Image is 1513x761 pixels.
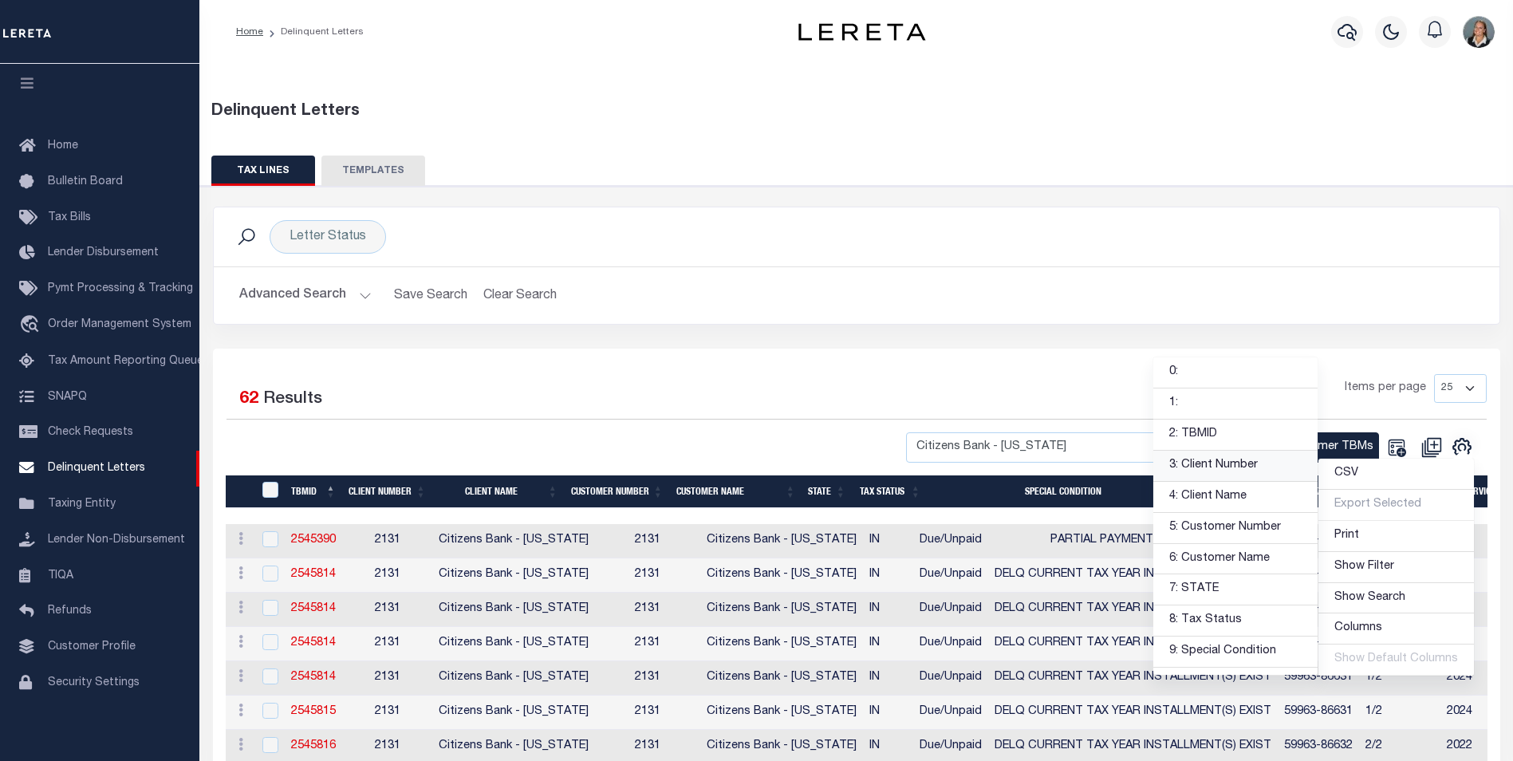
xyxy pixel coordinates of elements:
[48,283,193,294] span: Pymt Processing & Tracking
[920,706,982,717] span: Due/Unpaid
[48,605,92,617] span: Refunds
[439,706,589,717] span: Citizens Bank - [US_STATE]
[995,706,1271,717] span: DELQ CURRENT TAX YEAR INSTALLMENT(S) EXIST
[1153,605,1318,637] a: 8: Tax Status
[995,740,1271,751] span: DELQ CURRENT TAX YEAR INSTALLMENT(S) EXIST
[291,672,336,683] a: 2545814
[48,356,203,367] span: Tax Amount Reporting Queue
[291,706,336,717] a: 2545815
[48,463,145,474] span: Delinquent Letters
[700,627,863,661] td: Citizens Bank - [US_STATE]
[995,672,1271,683] span: DELQ CURRENT TAX YEAR INSTALLMENT(S) EXIST
[920,740,982,751] span: Due/Unpaid
[375,569,400,580] span: 2131
[635,706,660,717] span: 2131
[670,475,802,508] th: Customer Name: activate to sort column ascending
[1153,420,1318,451] a: 2: TBMID
[863,524,913,558] td: IN
[1345,380,1426,397] span: Items per page
[700,558,863,593] td: Citizens Bank - [US_STATE]
[321,156,425,186] button: TEMPLATES
[995,603,1271,614] span: DELQ CURRENT TAX YEAR INSTALLMENT(S) EXIST
[700,696,863,730] td: Citizens Bank - [US_STATE]
[920,569,982,580] span: Due/Unpaid
[48,247,159,258] span: Lender Disbursement
[270,220,386,254] div: Letter Status
[375,534,400,546] span: 2131
[239,391,258,408] span: 62
[1334,530,1359,541] span: Print
[48,499,116,510] span: Taxing Entity
[477,280,564,311] button: Clear Search
[439,672,589,683] span: Citizens Bank - [US_STATE]
[920,534,982,546] span: Due/Unpaid
[375,672,400,683] span: 2131
[375,740,400,751] span: 2131
[384,280,477,311] button: Save Search
[863,558,913,593] td: IN
[635,740,660,751] span: 2131
[48,391,87,402] span: SNAPQ
[1153,388,1318,420] a: 1:
[1334,467,1358,479] span: CSV
[48,427,133,438] span: Check Requests
[635,603,660,614] span: 2131
[927,475,1212,508] th: Special Condition: activate to sort column ascending
[863,593,913,627] td: IN
[439,569,589,580] span: Citizens Bank - [US_STATE]
[1153,544,1318,575] a: 6: Customer Name
[239,280,372,311] button: Advanced Search
[920,672,982,683] span: Due/Unpaid
[863,661,913,696] td: IN
[1153,357,1318,388] a: 0:
[1153,451,1318,482] a: 3: Client Number
[48,140,78,152] span: Home
[375,603,400,614] span: 2131
[1153,513,1318,544] a: 5: Customer Number
[700,661,863,696] td: Citizens Bank - [US_STATE]
[48,641,136,653] span: Customer Profile
[1318,583,1474,614] a: Show Search
[1278,661,1359,696] td: 59963-86631
[439,534,589,546] span: Citizens Bank - [US_STATE]
[48,534,185,546] span: Lender Non-Disbursement
[291,569,336,580] a: 2545814
[863,627,913,661] td: IN
[1359,696,1440,730] td: 1/2
[1153,668,1318,699] a: 10: LOAN NO
[1440,696,1505,730] td: 2024
[211,100,1502,124] div: Delinquent Letters
[291,534,336,546] a: 2545390
[635,637,660,649] span: 2131
[48,677,140,688] span: Security Settings
[1318,521,1474,552] a: Print
[700,593,863,627] td: Citizens Bank - [US_STATE]
[635,534,660,546] span: 2131
[1278,696,1359,730] td: 59963-86631
[1334,561,1394,572] span: Show Filter
[1318,459,1474,490] a: CSV
[342,475,432,508] th: Client Number: activate to sort column ascending
[1318,552,1474,583] a: Show Filter
[48,176,123,187] span: Bulletin Board
[1359,661,1440,696] td: 1/2
[920,603,982,614] span: Due/Unpaid
[236,27,263,37] a: Home
[48,319,191,330] span: Order Management System
[863,696,913,730] td: IN
[995,637,1271,649] span: DELQ CURRENT TAX YEAR INSTALLMENT(S) EXIST
[700,524,863,558] td: Citizens Bank - [US_STATE]
[285,475,343,508] th: TBMID: activate to sort column descending
[375,637,400,649] span: 2131
[565,475,670,508] th: Customer Number: activate to sort column ascending
[439,603,589,614] span: Citizens Bank - [US_STATE]
[1334,592,1405,603] span: Show Search
[1050,534,1216,546] span: PARTIAL PAYMENT MAY EXIST
[798,23,926,41] img: logo-dark.svg
[1153,637,1318,668] a: 9: Special Condition
[1334,622,1382,633] span: Columns
[439,740,589,751] span: Citizens Bank - [US_STATE]
[635,672,660,683] span: 2131
[1440,661,1505,696] td: 2024
[19,315,45,336] i: travel_explore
